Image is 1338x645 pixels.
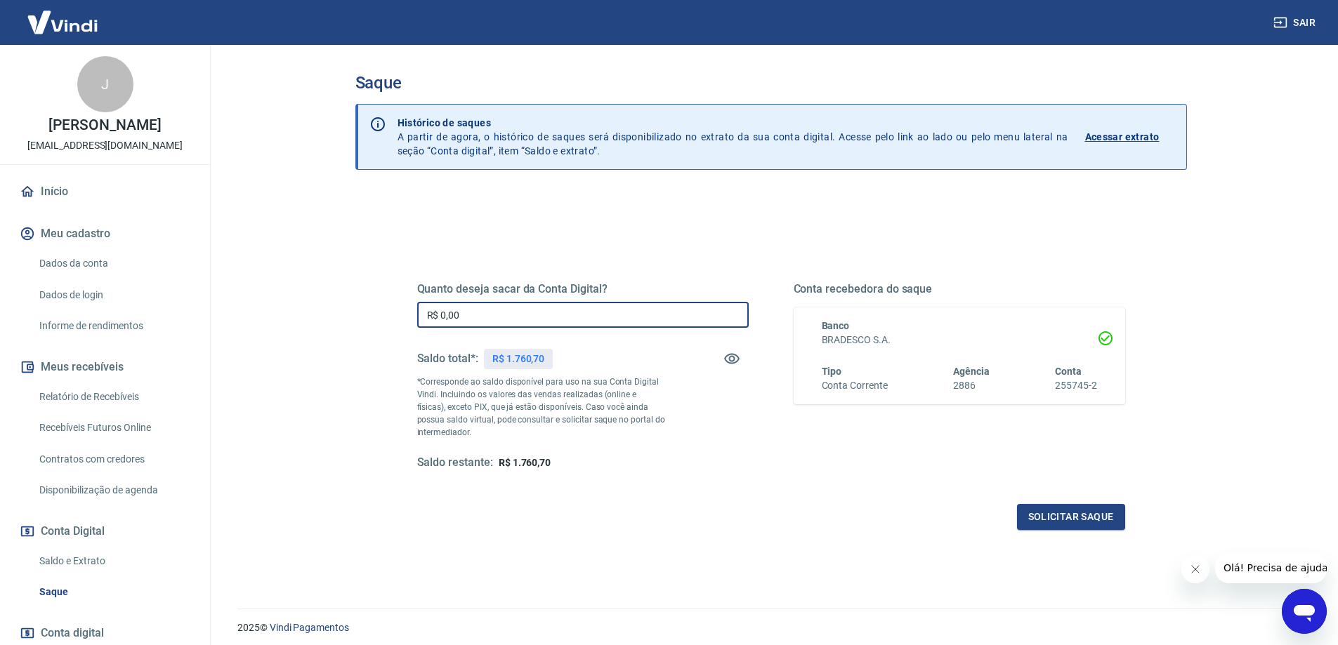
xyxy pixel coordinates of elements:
p: *Corresponde ao saldo disponível para uso na sua Conta Digital Vindi. Incluindo os valores das ve... [417,375,666,439]
button: Solicitar saque [1017,504,1125,530]
p: [EMAIL_ADDRESS][DOMAIN_NAME] [27,138,183,153]
a: Informe de rendimentos [34,312,193,340]
a: Recebíveis Futuros Online [34,413,193,442]
span: Agência [953,366,990,377]
span: Banco [822,320,850,331]
h6: BRADESCO S.A. [822,333,1097,347]
a: Saldo e Extrato [34,547,193,576]
span: R$ 1.760,70 [499,457,551,468]
button: Sair [1271,10,1321,36]
p: Histórico de saques [398,116,1068,130]
h5: Quanto deseja sacar da Conta Digital? [417,282,749,296]
h6: 255745-2 [1055,378,1097,393]
span: Tipo [822,366,842,377]
a: Contratos com credores [34,445,193,474]
span: Conta digital [41,623,104,643]
p: [PERSON_NAME] [48,118,161,133]
p: 2025 © [237,620,1304,635]
iframe: Mensagem da empresa [1215,552,1327,583]
a: Início [17,176,193,207]
button: Meu cadastro [17,218,193,249]
a: Saque [34,578,193,606]
h5: Saldo total*: [417,352,478,366]
a: Vindi Pagamentos [270,622,349,633]
span: Conta [1055,366,1082,377]
h6: 2886 [953,378,990,393]
span: Olá! Precisa de ajuda? [8,10,118,21]
p: R$ 1.760,70 [492,352,544,366]
img: Vindi [17,1,108,44]
iframe: Botão para abrir a janela de mensagens [1282,589,1327,634]
a: Dados da conta [34,249,193,278]
button: Meus recebíveis [17,352,193,383]
iframe: Fechar mensagem [1181,555,1209,583]
h5: Conta recebedora do saque [794,282,1125,296]
h5: Saldo restante: [417,456,493,470]
p: A partir de agora, o histórico de saques será disponibilizado no extrato da sua conta digital. Ac... [398,116,1068,158]
a: Disponibilização de agenda [34,476,193,505]
p: Acessar extrato [1085,130,1160,144]
div: J [77,56,133,112]
a: Dados de login [34,281,193,310]
a: Relatório de Recebíveis [34,383,193,411]
h3: Saque [355,73,1187,93]
a: Acessar extrato [1085,116,1175,158]
button: Conta Digital [17,516,193,547]
h6: Conta Corrente [822,378,888,393]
